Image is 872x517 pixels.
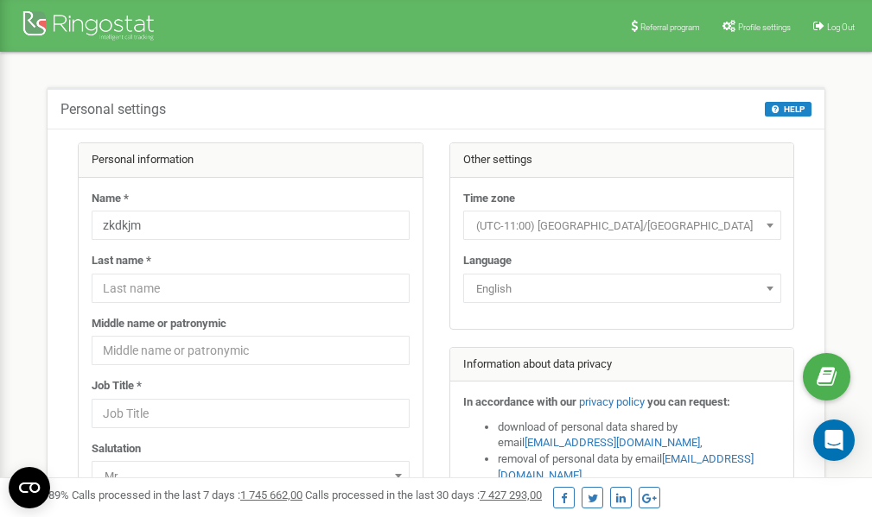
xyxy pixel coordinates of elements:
[72,489,302,501] span: Calls processed in the last 7 days :
[9,467,50,508] button: Open CMP widget
[92,253,151,269] label: Last name *
[92,441,141,457] label: Salutation
[463,191,515,207] label: Time zone
[92,211,410,240] input: Name
[469,277,775,301] span: English
[498,451,781,483] li: removal of personal data by email ,
[498,419,781,451] li: download of personal data shared by email ,
[738,22,791,32] span: Profile settings
[98,464,404,489] span: Mr.
[305,489,542,501] span: Calls processed in the last 30 days :
[647,395,730,408] strong: you can request:
[92,378,142,394] label: Job Title *
[92,274,410,303] input: Last name
[579,395,645,408] a: privacy policy
[79,143,423,178] div: Personal information
[463,211,781,240] span: (UTC-11:00) Pacific/Midway
[640,22,700,32] span: Referral program
[240,489,302,501] u: 1 745 662,00
[92,191,129,207] label: Name *
[469,214,775,238] span: (UTC-11:00) Pacific/Midway
[450,348,794,382] div: Information about data privacy
[525,436,700,449] a: [EMAIL_ADDRESS][DOMAIN_NAME]
[480,489,542,501] u: 7 427 293,00
[813,419,855,461] div: Open Intercom Messenger
[463,253,512,269] label: Language
[450,143,794,178] div: Other settings
[827,22,855,32] span: Log Out
[463,395,576,408] strong: In accordance with our
[92,399,410,428] input: Job Title
[60,102,166,117] h5: Personal settings
[92,336,410,365] input: Middle name or patronymic
[92,461,410,490] span: Mr.
[765,102,812,117] button: HELP
[463,274,781,303] span: English
[92,316,226,332] label: Middle name or patronymic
